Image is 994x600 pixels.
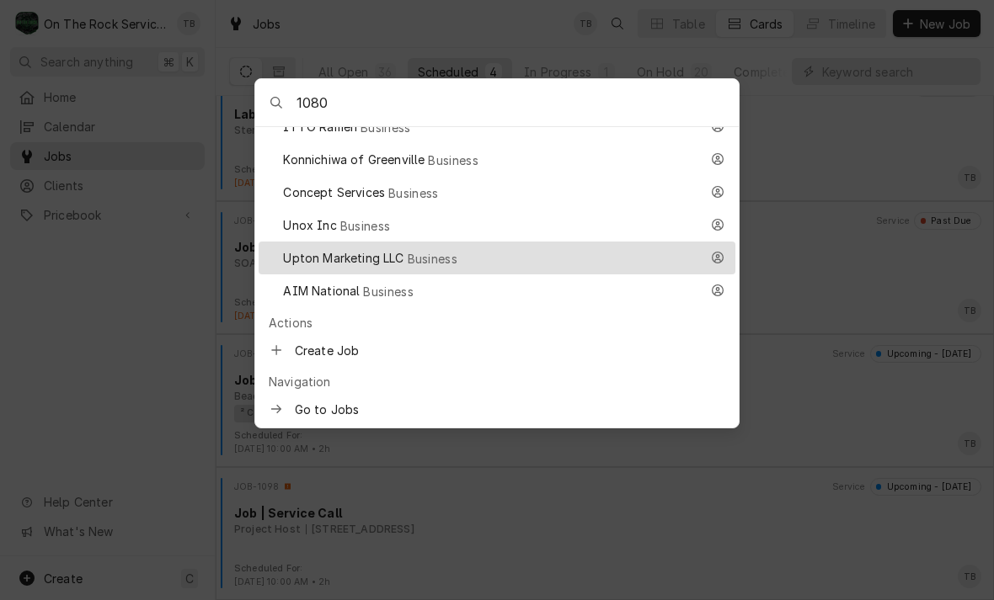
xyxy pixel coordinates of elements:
[340,217,391,235] span: Business
[361,119,411,136] span: Business
[254,78,740,428] div: Global Command Menu
[259,311,735,335] div: Actions
[283,183,385,201] span: Concept Services
[297,79,739,126] input: Search anything
[408,250,458,268] span: Business
[388,184,439,202] span: Business
[283,216,336,234] span: Unox Inc
[363,283,414,300] span: Business
[295,401,725,418] span: Go to Jobs
[259,369,735,394] div: Navigation
[283,249,403,267] span: Upton Marketing LLC
[295,342,725,359] span: Create Job
[283,282,360,300] span: AIM National
[283,118,357,135] span: ITTO Ramen
[428,151,478,169] span: Business
[283,151,425,168] span: Konnichiwa of Greenville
